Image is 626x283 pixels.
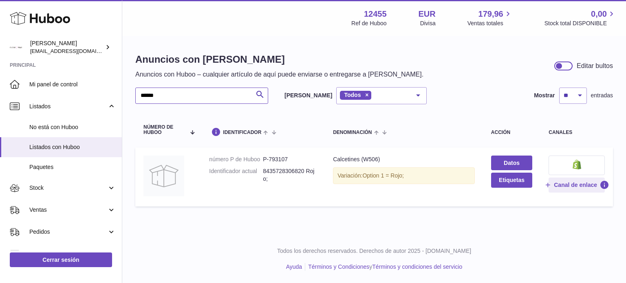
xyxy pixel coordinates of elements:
span: Option 1 = Rojo; [362,172,404,179]
span: denominación [333,130,372,135]
p: Todos los derechos reservados. Derechos de autor 2025 - [DOMAIN_NAME] [129,247,619,255]
span: Stock [29,184,107,192]
label: Mostrar [534,92,555,99]
div: Editar bultos [577,61,613,70]
img: pedidos@glowrias.com [10,41,22,53]
p: Anuncios con Huboo – cualquier artículo de aquí puede enviarse o entregarse a [PERSON_NAME]. [135,70,423,79]
div: [PERSON_NAME] [30,39,104,55]
label: [PERSON_NAME] [284,92,332,99]
strong: EUR [419,9,436,20]
span: Paquetes [29,163,116,171]
a: Cerrar sesión [10,252,112,267]
div: acción [491,130,532,135]
div: Variación: [333,167,475,184]
span: Ventas [29,206,107,214]
a: Términos y condiciones del servicio [372,263,462,270]
dd: P-793107 [263,156,317,163]
strong: 12455 [364,9,387,20]
span: 0,00 [591,9,607,20]
div: Ref de Huboo [351,20,386,27]
a: Ayuda [286,263,302,270]
span: Uso [29,250,116,258]
a: 0,00 Stock total DISPONIBLE [544,9,616,27]
span: identificador [223,130,261,135]
div: Divisa [420,20,436,27]
a: Datos [491,156,532,170]
li: y [305,263,462,271]
span: Listados con Huboo [29,143,116,151]
span: Ventas totales [467,20,513,27]
button: Canal de enlace [549,178,605,192]
a: 179,96 Ventas totales [467,9,513,27]
h1: Anuncios con [PERSON_NAME] [135,53,423,66]
span: Stock total DISPONIBLE [544,20,616,27]
img: Calcetines (W506) [143,156,184,196]
a: Términos y Condiciones [308,263,369,270]
button: Etiquetas [491,173,532,187]
span: Mi panel de control [29,81,116,88]
span: No está con Huboo [29,123,116,131]
span: Canal de enlace [554,181,597,189]
dt: número P de Huboo [209,156,263,163]
span: [EMAIL_ADDRESS][DOMAIN_NAME] [30,48,120,54]
span: 179,96 [478,9,503,20]
dd: 8435728306820 Rojo; [263,167,317,183]
span: Pedidos [29,228,107,236]
span: entradas [591,92,613,99]
span: Listados [29,103,107,110]
img: shopify-small.png [573,160,581,169]
span: Todos [344,92,361,98]
div: Calcetines (W506) [333,156,475,163]
div: canales [549,130,605,135]
dt: Identificador actual [209,167,263,183]
span: número de Huboo [143,125,186,135]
